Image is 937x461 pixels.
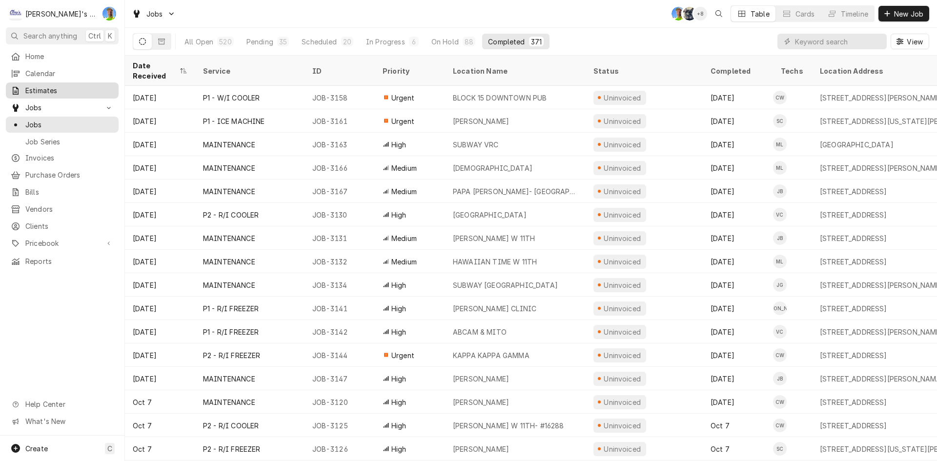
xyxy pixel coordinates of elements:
div: SUBWAY VRC [453,140,499,150]
div: Cards [795,9,815,19]
div: Joey Brabb's Avatar [773,231,787,245]
span: Vendors [25,204,114,214]
span: New Job [892,9,925,19]
button: Search anythingCtrlK [6,27,119,44]
div: ID [312,66,365,76]
span: Medium [391,233,417,243]
div: Uninvoiced [603,163,642,173]
div: HAWAIIAN TIME W 11TH [453,257,537,267]
span: High [391,397,407,407]
div: JOB-3161 [305,109,375,133]
div: PAPA [PERSON_NAME]- [GEOGRAPHIC_DATA] [453,186,578,197]
a: Calendar [6,65,119,81]
span: Medium [391,257,417,267]
div: P1 - R/I FREEZER [203,303,259,314]
span: Home [25,51,114,61]
div: JOB-3167 [305,180,375,203]
a: Jobs [6,117,119,133]
div: Clay's Refrigeration's Avatar [9,7,22,20]
div: [STREET_ADDRESS] [820,303,887,314]
div: Completed [488,37,525,47]
div: JOB-3141 [305,297,375,320]
div: JOB-3130 [305,203,375,226]
div: [DATE] [703,226,773,250]
div: GA [102,7,116,20]
div: [DATE] [125,133,195,156]
a: Go to Help Center [6,396,119,412]
div: Uninvoiced [603,327,642,337]
div: SUBWAY [GEOGRAPHIC_DATA] [453,280,558,290]
div: Uninvoiced [603,257,642,267]
span: High [391,303,407,314]
div: Cameron Ward's Avatar [773,419,787,432]
div: [DATE] [703,320,773,343]
div: JB [773,231,787,245]
div: [STREET_ADDRESS] [820,350,887,361]
span: Bills [25,187,114,197]
div: 520 [219,37,231,47]
div: JOB-3144 [305,343,375,367]
div: [DATE] [703,86,773,109]
div: 6 [411,37,417,47]
div: MAINTENANCE [203,163,255,173]
span: View [905,37,925,47]
a: Estimates [6,82,119,99]
div: Mikah Levitt-Freimuth's Avatar [773,255,787,268]
div: [STREET_ADDRESS] [820,210,887,220]
div: MAINTENANCE [203,233,255,243]
div: P2 - R/I COOLER [203,421,259,431]
div: ML [773,161,787,175]
div: Steven Cramer's Avatar [773,114,787,128]
div: Uninvoiced [603,233,642,243]
div: Techs [781,66,804,76]
div: Justin Achter's Avatar [773,301,787,315]
span: High [391,280,407,290]
input: Keyword search [795,34,882,49]
div: + 8 [693,7,707,20]
div: Completed [711,66,763,76]
div: [STREET_ADDRESS] [820,421,887,431]
div: MAINTENANCE [203,280,255,290]
div: MAINTENANCE [203,140,255,150]
div: Joey Brabb's Avatar [773,184,787,198]
div: [DATE] [125,343,195,367]
span: Help Center [25,399,113,409]
div: MAINTENANCE [203,374,255,384]
span: High [391,444,407,454]
div: JB [773,184,787,198]
div: Timeline [841,9,868,19]
div: ABCAM & MITO [453,327,507,337]
div: [DATE] [125,156,195,180]
div: Cameron Ward's Avatar [773,348,787,362]
span: Medium [391,186,417,197]
span: Urgent [391,350,414,361]
div: CW [773,395,787,409]
a: Clients [6,218,119,234]
div: Service [203,66,295,76]
div: JOB-3125 [305,414,375,437]
div: 35 [279,37,287,47]
div: [DATE] [703,343,773,367]
div: JB [773,372,787,385]
span: Medium [391,163,417,173]
span: Jobs [25,120,114,130]
div: [PERSON_NAME] W 11TH- #16288 [453,421,564,431]
span: High [391,421,407,431]
div: Table [751,9,770,19]
div: ML [773,255,787,268]
div: [DATE] [703,156,773,180]
div: [DATE] [703,273,773,297]
div: [DATE] [703,250,773,273]
div: P2 - R/I FREEZER [203,444,261,454]
div: [GEOGRAPHIC_DATA] [453,210,527,220]
div: Uninvoiced [603,421,642,431]
div: JOB-3134 [305,273,375,297]
a: Go to Jobs [128,6,180,22]
div: Uninvoiced [603,303,642,314]
div: ML [773,138,787,151]
div: Cameron Ward's Avatar [773,91,787,104]
div: In Progress [366,37,405,47]
div: Uninvoiced [603,374,642,384]
div: Priority [383,66,435,76]
div: [STREET_ADDRESS] [820,186,887,197]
